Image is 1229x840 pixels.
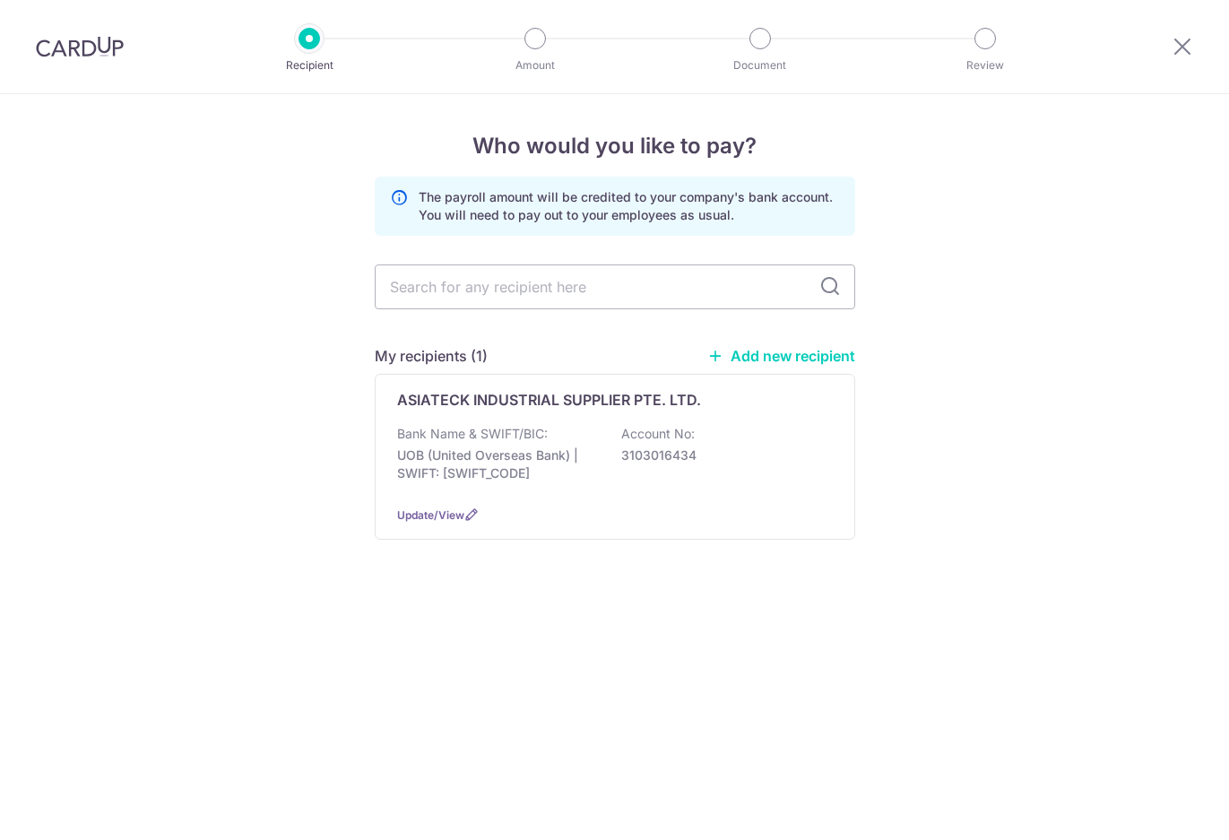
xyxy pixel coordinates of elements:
[397,508,464,522] a: Update/View
[919,56,1052,74] p: Review
[419,188,840,224] p: The payroll amount will be credited to your company's bank account. You will need to pay out to y...
[397,446,598,482] p: UOB (United Overseas Bank) | SWIFT: [SWIFT_CODE]
[621,425,695,443] p: Account No:
[397,389,701,411] p: ASIATECK INDUSTRIAL SUPPLIER PTE. LTD.
[243,56,376,74] p: Recipient
[375,345,488,367] h5: My recipients (1)
[397,425,548,443] p: Bank Name & SWIFT/BIC:
[694,56,827,74] p: Document
[621,446,822,464] p: 3103016434
[36,36,124,57] img: CardUp
[375,264,855,309] input: Search for any recipient here
[469,56,602,74] p: Amount
[707,347,855,365] a: Add new recipient
[375,130,855,162] h4: Who would you like to pay?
